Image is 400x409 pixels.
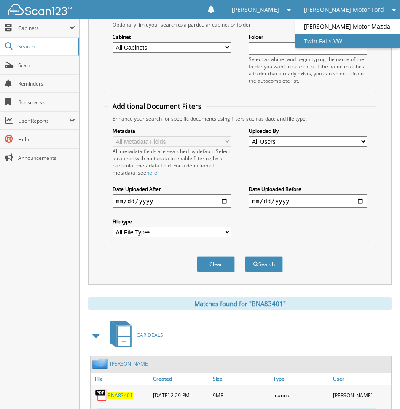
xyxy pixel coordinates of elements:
a: Size [211,373,271,385]
label: Date Uploaded After [113,186,231,193]
img: folder2.png [92,358,110,369]
div: [PERSON_NAME] [331,387,391,404]
span: [PERSON_NAME] [232,7,279,12]
div: manual [271,387,331,404]
span: Search [18,43,74,50]
a: [PERSON_NAME] [110,360,150,367]
input: start [113,194,231,208]
img: scan123-logo-white.svg [8,4,72,15]
span: [PERSON_NAME] Motor Ford [304,7,384,12]
span: Scan [18,62,75,69]
img: PDF.png [95,389,107,401]
a: [PERSON_NAME] Motor Mazda [295,19,400,34]
span: Announcements [18,154,75,161]
span: Cabinets [18,24,69,32]
a: Created [151,373,211,385]
div: [DATE] 2:29 PM [151,387,211,404]
div: Optionally limit your search to a particular cabinet or folder [108,21,371,28]
label: Folder [249,33,367,40]
iframe: Chat Widget [358,369,400,409]
div: 9MB [211,387,271,404]
a: CAR DEALS [105,318,163,352]
label: File type [113,218,231,225]
a: Type [271,373,331,385]
button: Clear [197,256,235,272]
label: Date Uploaded Before [249,186,367,193]
div: Matches found for "BNA83401" [88,297,392,310]
legend: Additional Document Filters [108,102,206,111]
a: Twin Falls VW [295,34,400,48]
label: Metadata [113,127,231,135]
span: Bookmarks [18,99,75,106]
a: User [331,373,391,385]
span: Help [18,136,75,143]
a: BNA83401 [107,392,133,399]
div: Select a cabinet and begin typing the name of the folder you want to search in. If the name match... [249,56,367,84]
label: Uploaded By [249,127,367,135]
div: All metadata fields are searched by default. Select a cabinet with metadata to enable filtering b... [113,148,231,176]
label: Cabinet [113,33,231,40]
button: Search [245,256,283,272]
input: end [249,194,367,208]
a: File [91,373,151,385]
span: CAR DEALS [137,331,163,339]
div: Enhance your search for specific documents using filters such as date and file type. [108,115,371,122]
span: User Reports [18,117,69,124]
span: Reminders [18,80,75,87]
a: here [146,169,157,176]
